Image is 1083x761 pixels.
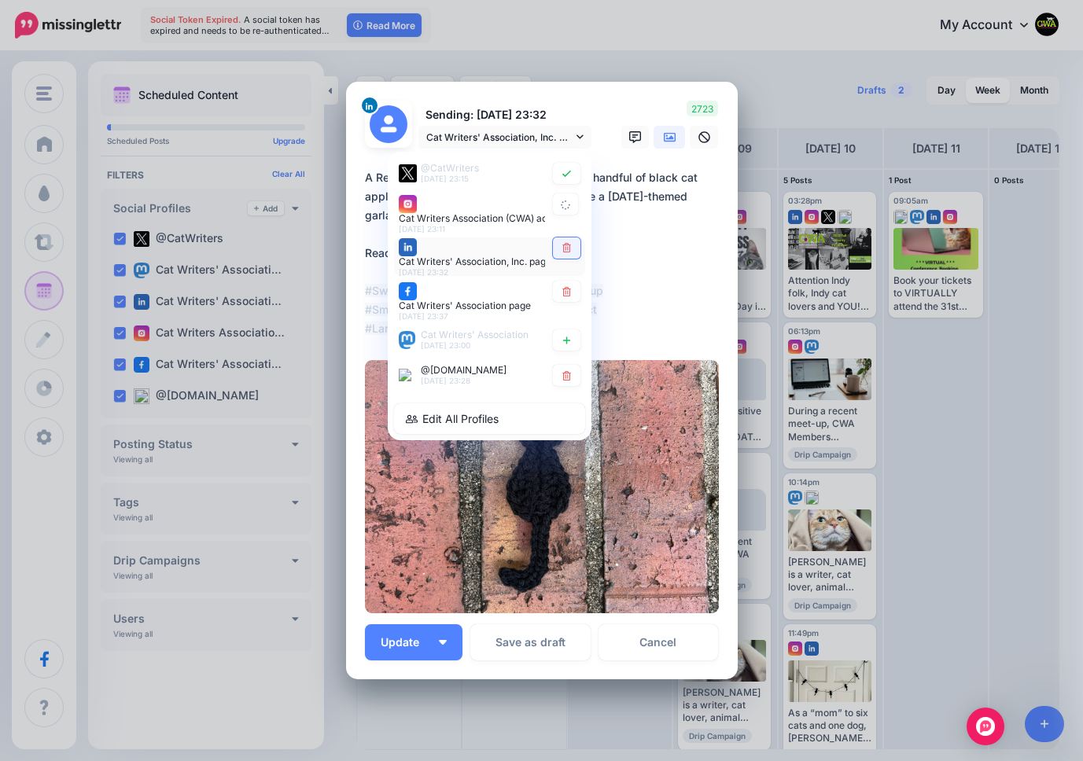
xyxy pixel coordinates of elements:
p: Sending: [DATE] 23:32 [418,106,591,124]
img: bluesky-square.png [399,369,411,381]
span: [DATE] 23:28 [421,376,470,385]
img: linkedin-square.png [399,238,417,256]
span: Cat Writers' Association, Inc. page [399,256,551,267]
span: Cat Writers' Association [421,329,529,340]
span: Cat Writers Association (CWA) account [399,212,573,224]
span: Cat Writers' Association page [399,300,531,311]
div: A Really Fun CWA Decoration Idea. Make a handful of black cat appliques and string them together ... [365,168,727,338]
img: facebook-square.png [399,282,417,300]
span: @CatWriters [421,162,479,174]
span: Cat Writers' Association, Inc. page [426,129,573,145]
button: Update [365,624,462,660]
span: [DATE] 23:00 [421,340,470,350]
img: 949f85fcc7cf40f626782c7df657074e.jpg [365,360,719,612]
a: Edit All Profiles [394,403,585,434]
a: Cancel [599,624,719,660]
img: user_default_image.png [370,105,407,143]
div: Open Intercom Messenger [967,708,1004,745]
span: 2723 [687,101,718,116]
img: instagram-square.png [399,195,417,213]
span: [DATE] 23:11 [399,224,445,233]
span: @[DOMAIN_NAME] [421,364,507,376]
a: Cat Writers' Association, Inc. page [418,126,591,149]
img: mastodon-square.png [399,331,415,349]
span: [DATE] 23:37 [399,311,448,321]
button: Save as draft [470,624,591,660]
span: [DATE] 23:32 [399,267,448,277]
img: twitter-square.png [399,164,417,182]
span: Update [381,637,431,648]
span: [DATE] 23:15 [421,174,469,183]
img: arrow-down-white.png [439,640,447,645]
